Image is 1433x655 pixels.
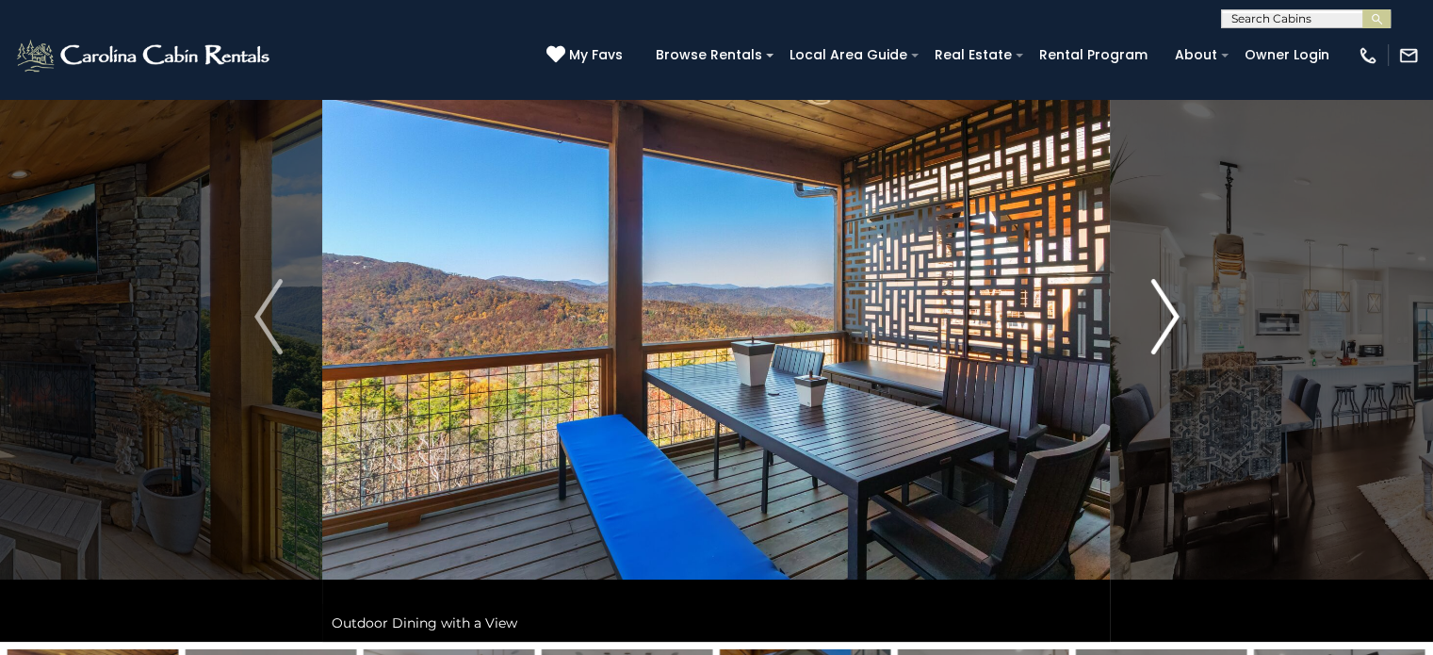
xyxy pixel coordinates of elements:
[780,41,917,70] a: Local Area Guide
[569,45,623,65] span: My Favs
[1398,45,1419,66] img: mail-regular-white.png
[925,41,1021,70] a: Real Estate
[1235,41,1339,70] a: Owner Login
[1165,41,1227,70] a: About
[1150,279,1179,354] img: arrow
[1030,41,1157,70] a: Rental Program
[14,37,275,74] img: White-1-2.png
[1358,45,1378,66] img: phone-regular-white.png
[646,41,772,70] a: Browse Rentals
[322,604,1110,642] div: Outdoor Dining with a View
[254,279,283,354] img: arrow
[546,45,627,66] a: My Favs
